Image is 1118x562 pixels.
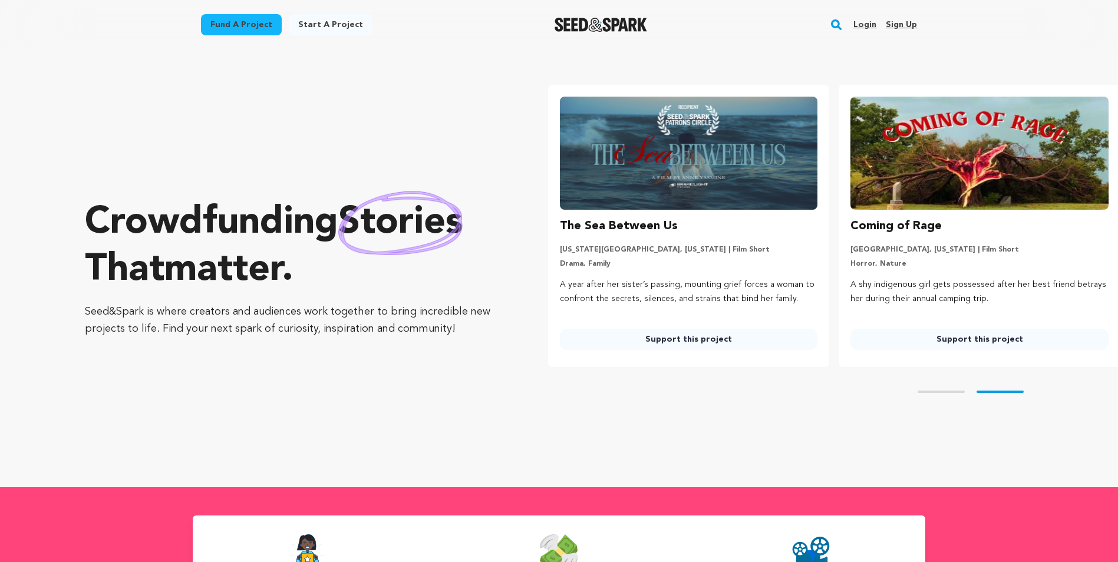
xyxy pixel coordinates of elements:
[560,245,818,254] p: [US_STATE][GEOGRAPHIC_DATA], [US_STATE] | Film Short
[850,329,1109,350] a: Support this project
[886,15,917,34] a: Sign up
[853,15,876,34] a: Login
[560,259,818,269] p: Drama, Family
[289,14,372,35] a: Start a project
[850,278,1109,306] p: A shy indigenous girl gets possessed after her best friend betrays her during their annual campin...
[164,252,282,289] span: matter
[201,14,282,35] a: Fund a project
[338,191,463,255] img: hand sketched image
[850,245,1109,254] p: [GEOGRAPHIC_DATA], [US_STATE] | Film Short
[85,303,501,338] p: Seed&Spark is where creators and audiences work together to bring incredible new projects to life...
[560,329,818,350] a: Support this project
[560,278,818,306] p: A year after her sister’s passing, mounting grief forces a woman to confront the secrets, silence...
[850,97,1109,210] img: Coming of Rage image
[555,18,647,32] a: Seed&Spark Homepage
[85,200,501,294] p: Crowdfunding that .
[850,217,942,236] h3: Coming of Rage
[555,18,647,32] img: Seed&Spark Logo Dark Mode
[560,217,678,236] h3: The Sea Between Us
[560,97,818,210] img: The Sea Between Us image
[850,259,1109,269] p: Horror, Nature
